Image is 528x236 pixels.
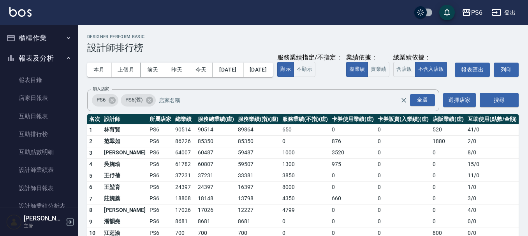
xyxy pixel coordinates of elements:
td: 潘韻堯 [102,216,148,227]
td: 24397 [196,182,236,193]
td: 4799 [280,205,330,216]
th: 所屬店家 [148,114,173,124]
td: 41 / 0 [466,124,519,136]
td: 0 [330,124,376,136]
td: 0 [376,170,431,182]
td: PS6 [148,136,173,147]
td: 15 / 0 [466,159,519,170]
button: 上個月 [111,63,141,77]
td: 0 [431,182,466,193]
td: 89864 [236,124,280,136]
td: PS6 [148,170,173,182]
th: 互助使用(點數/金額) [466,114,519,124]
td: 60807 [196,159,236,170]
a: 報表匯出 [455,63,490,77]
td: PS6 [148,159,173,170]
button: 列印 [494,63,519,77]
button: 不含入店販 [415,62,447,77]
td: 16397 [236,182,280,193]
td: 85350 [196,136,236,147]
td: 0 [330,216,376,227]
div: PS6 [92,94,118,107]
img: Logo [9,7,32,17]
span: 8 [89,207,92,213]
td: 876 [330,136,376,147]
th: 卡券販賣(入業績)(虛) [376,114,431,124]
th: 服務業績(指)(虛) [236,114,280,124]
span: 10 [89,230,96,236]
td: 85350 [236,136,280,147]
p: 主管 [24,222,63,229]
button: 本月 [87,63,111,77]
button: [DATE] [213,63,243,77]
button: [DATE] [243,63,273,77]
td: 1880 [431,136,466,147]
td: 0 [330,170,376,182]
td: 1300 [280,159,330,170]
td: 王伃蒨 [102,170,148,182]
button: PS6 [459,5,486,21]
td: 59507 [236,159,280,170]
td: 0 [330,205,376,216]
a: 報表目錄 [3,71,75,89]
td: 8681 [236,216,280,227]
span: 6 [89,184,92,190]
td: 1 / 0 [466,182,519,193]
button: 不顯示 [294,62,315,77]
td: PS6 [148,205,173,216]
div: 全選 [410,94,435,106]
a: 互助點數明細 [3,143,75,161]
button: 今天 [189,63,213,77]
button: 實業績 [368,62,389,77]
td: 0 [431,170,466,182]
td: 12227 [236,205,280,216]
td: 13798 [236,193,280,205]
th: 服務總業績(虛) [196,114,236,124]
td: 37231 [196,170,236,182]
td: 4 / 0 [466,205,519,216]
button: Clear [398,95,409,106]
td: 64007 [173,147,196,159]
td: [PERSON_NAME] [102,205,148,216]
td: 0 [431,216,466,227]
td: 0 [376,124,431,136]
td: 61782 [173,159,196,170]
button: 前天 [141,63,165,77]
td: 8681 [196,216,236,227]
td: 18808 [173,193,196,205]
td: 0 [280,216,330,227]
td: 17026 [173,205,196,216]
td: PS6 [148,182,173,193]
a: 互助排行榜 [3,125,75,143]
span: 4 [89,161,92,167]
td: 0 [431,147,466,159]
td: 90514 [196,124,236,136]
button: 選擇店家 [443,93,476,107]
button: 報表及分析 [3,48,75,68]
td: 0 [431,193,466,205]
span: 1 [89,127,92,133]
td: 0 [376,193,431,205]
span: 5 [89,173,92,179]
a: 店家日報表 [3,89,75,107]
a: 設計師業績表 [3,161,75,179]
span: 9 [89,219,92,225]
td: 59487 [236,147,280,159]
button: 昨天 [165,63,189,77]
td: 0 [431,205,466,216]
button: 櫃檯作業 [3,28,75,48]
th: 店販業績(虛) [431,114,466,124]
th: 服務業績(不指)(虛) [280,114,330,124]
td: 8681 [173,216,196,227]
td: 0 [376,205,431,216]
div: PS6(舊) [121,94,156,107]
td: 24397 [173,182,196,193]
td: 1000 [280,147,330,159]
a: 設計師業績分析表 [3,197,75,215]
td: 2 / 0 [466,136,519,147]
td: 0 [376,182,431,193]
div: PS6 [471,8,482,17]
span: PS6 [92,96,110,104]
td: 0 [376,159,431,170]
td: 650 [280,124,330,136]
